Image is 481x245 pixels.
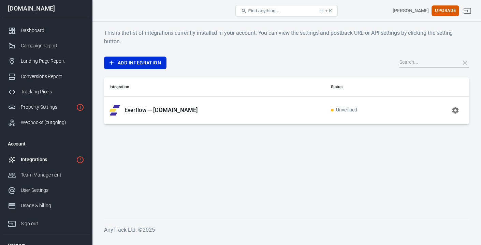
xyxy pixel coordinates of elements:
[2,183,90,198] a: User Settings
[104,57,166,69] a: Add Integration
[21,58,84,65] div: Landing Page Report
[2,84,90,99] a: Tracking Pixels
[319,8,332,13] div: ⌘ + K
[21,73,84,80] div: Conversions Report
[110,105,120,116] img: Everflow — lavalen.co.id
[125,107,198,114] p: Everflow — [DOMAIN_NAME]
[76,103,84,111] svg: Property is not installed yet
[248,8,279,13] span: Find anything...
[21,119,84,126] div: Webhooks (outgoing)
[2,213,90,231] a: Sign out
[2,23,90,38] a: Dashboard
[21,27,84,34] div: Dashboard
[21,88,84,95] div: Tracking Pixels
[331,107,357,113] span: Unverified
[2,38,90,53] a: Campaign Report
[2,167,90,183] a: Team Management
[21,104,73,111] div: Property Settings
[2,53,90,69] a: Landing Page Report
[393,7,429,14] div: Account id: r6YIU03B
[235,5,338,17] button: Find anything...⌘ + K
[2,99,90,115] a: Property Settings
[459,3,476,19] a: Sign out
[21,156,73,163] div: Integrations
[2,115,90,130] a: Webhooks (outgoing)
[2,198,90,213] a: Usage & billing
[21,202,84,209] div: Usage & billing
[21,171,84,179] div: Team Management
[2,136,90,152] li: Account
[104,77,325,97] th: Integration
[104,29,469,46] h6: This is the list of integrations currently installed in your account. You can view the settings a...
[21,187,84,194] div: User Settings
[76,156,84,164] svg: 1 networks not verified yet
[21,42,84,49] div: Campaign Report
[2,152,90,167] a: Integrations
[325,77,408,97] th: Status
[2,5,90,12] div: [DOMAIN_NAME]
[21,220,84,227] div: Sign out
[399,58,454,67] input: Search...
[432,5,459,16] button: Upgrade
[104,226,469,234] h6: AnyTrack Ltd. © 2025
[2,69,90,84] a: Conversions Report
